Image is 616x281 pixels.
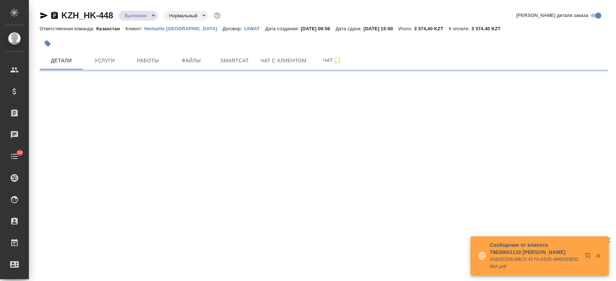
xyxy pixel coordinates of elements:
[44,56,79,65] span: Детали
[591,253,606,259] button: Закрыть
[244,26,265,31] p: 1AWAT
[244,25,265,31] a: 1AWAT
[131,56,165,65] span: Работы
[471,26,506,31] p: 3 374,40 KZT
[580,249,598,266] button: Открыть в новой вкладке
[144,25,223,31] a: Herbalife [GEOGRAPHIC_DATA]
[122,13,149,19] button: Выполнен
[414,26,449,31] p: 3 374,40 KZT
[50,11,59,20] button: Скопировать ссылку
[163,11,208,21] div: Выполнен
[336,26,363,31] p: Дата сдачи:
[174,56,209,65] span: Файлы
[119,11,157,21] div: Выполнен
[213,11,222,20] button: Доп статусы указывают на важность/срочность заказа
[217,56,252,65] span: Smartcat
[144,26,223,31] p: Herbalife [GEOGRAPHIC_DATA]
[61,10,113,20] a: KZH_HK-448
[40,36,56,52] button: Добавить тэг
[449,26,472,31] p: К оплате:
[333,56,342,65] svg: Подписаться
[315,56,350,65] span: Чат
[13,149,27,156] span: 88
[125,26,144,31] p: Клиент:
[2,147,27,165] a: 88
[223,26,244,31] p: Договор:
[96,26,126,31] p: Казахстан
[398,26,414,31] p: Итого:
[261,56,306,65] span: Чат с клиентом
[87,56,122,65] span: Услуги
[40,26,96,31] p: Ответственная команда:
[301,26,336,31] p: [DATE] 09:56
[40,11,48,20] button: Скопировать ссылку для ЯМессенджера
[490,241,580,256] p: Сообщение от клиента 79628601110 [PERSON_NAME]
[490,256,580,270] p: A582D2D6-8BC5-4170-A529-49453DB5C96A.pdf
[363,26,398,31] p: [DATE] 15:00
[265,26,301,31] p: Дата создания:
[516,12,588,19] span: [PERSON_NAME] детали заказа
[167,13,200,19] button: Нормальный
